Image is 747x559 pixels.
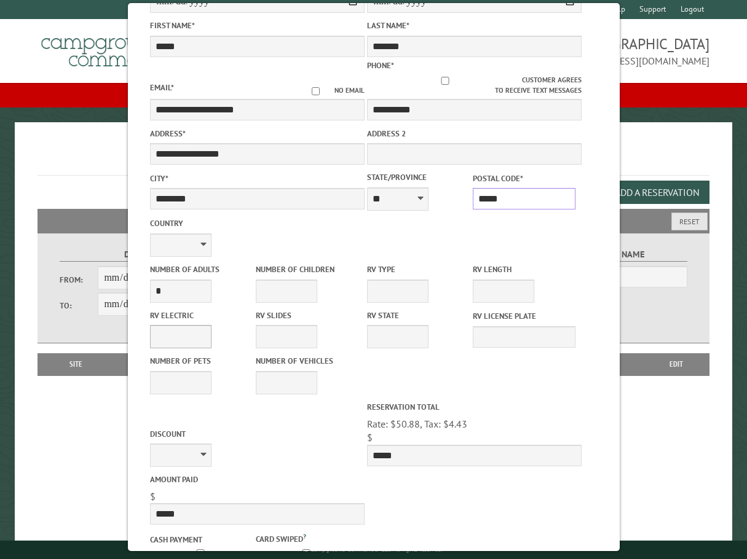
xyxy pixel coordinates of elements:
h2: Filters [38,209,710,232]
label: Card swiped [255,531,358,545]
label: Amount paid [150,474,365,485]
label: Number of Adults [150,264,253,275]
label: Number of Pets [150,355,253,367]
button: Add a Reservation [604,181,709,204]
label: Email [150,82,174,93]
label: Customer agrees to receive text messages [367,75,582,96]
th: Site [44,353,109,375]
label: Phone [367,60,394,71]
input: No email [297,87,334,95]
span: Rate: $50.88, Tax: $4.43 [367,418,467,430]
label: To: [60,300,98,311]
img: Campground Commander [38,24,191,72]
label: Country [150,217,365,229]
label: Address [150,128,365,139]
th: Edit [642,353,709,375]
label: Cash payment [150,534,253,545]
label: Discount [150,428,365,440]
span: $ [150,490,156,502]
label: RV Slides [255,310,358,321]
label: No email [297,85,365,96]
label: RV Electric [150,310,253,321]
label: RV Type [367,264,470,275]
h1: Reservations [38,142,710,176]
label: RV License Plate [472,310,575,322]
th: Dates [108,353,194,375]
label: State/Province [367,171,470,183]
label: RV State [367,310,470,321]
label: Reservation Total [367,401,582,413]
small: © Campground Commander LLC. All rights reserved. [304,545,443,553]
span: $ [367,431,373,444]
label: Address 2 [367,128,582,139]
label: From: [60,274,98,286]
label: RV Length [472,264,575,275]
button: Reset [671,213,708,230]
label: First Name [150,20,365,31]
label: Number of Vehicles [255,355,358,367]
label: Last Name [367,20,582,31]
a: ? [302,532,306,541]
label: City [150,173,365,184]
input: Customer agrees to receive text messages [368,77,522,85]
label: Number of Children [255,264,358,275]
label: Dates [60,248,214,262]
label: Postal Code [472,173,575,184]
